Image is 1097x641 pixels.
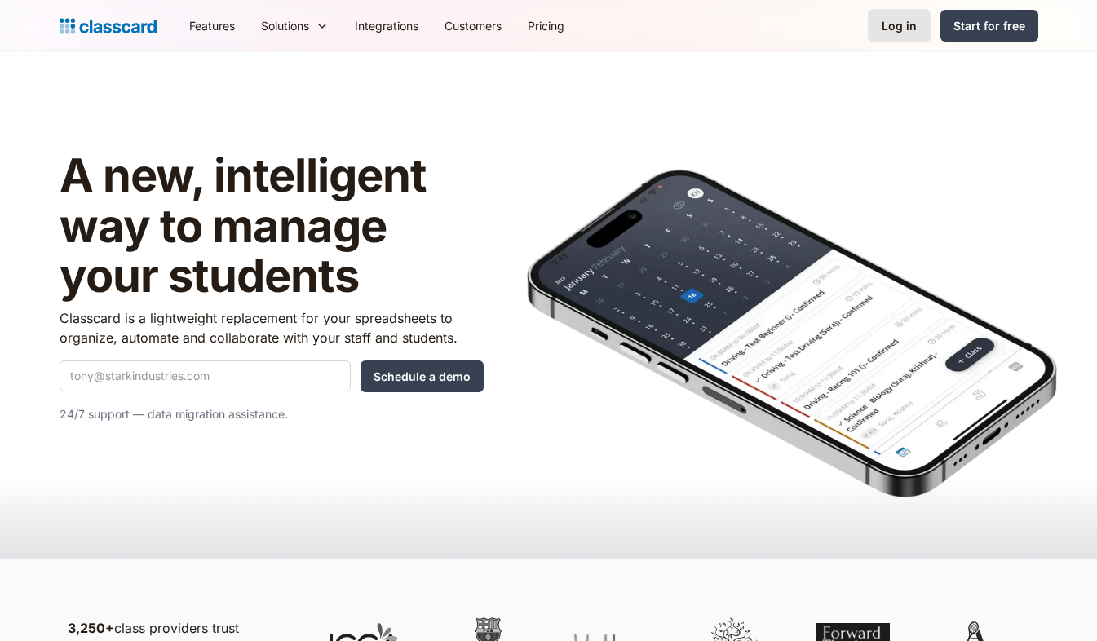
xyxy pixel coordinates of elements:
a: Logo [60,15,157,38]
input: Schedule a demo [361,360,484,392]
a: Integrations [342,7,431,44]
a: Start for free [940,10,1038,42]
a: Log in [868,9,931,42]
div: Log in [882,17,917,34]
a: Pricing [515,7,577,44]
a: Customers [431,7,515,44]
p: Classcard is a lightweight replacement for your spreadsheets to organize, automate and collaborat... [60,308,484,347]
strong: 3,250+ [68,620,114,636]
div: Start for free [953,17,1025,34]
p: 24/7 support — data migration assistance. [60,404,484,424]
div: Solutions [261,17,309,34]
input: tony@starkindustries.com [60,360,351,391]
form: Quick Demo Form [60,360,484,392]
a: Features [176,7,248,44]
h1: A new, intelligent way to manage your students [60,151,484,302]
div: Solutions [248,7,342,44]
